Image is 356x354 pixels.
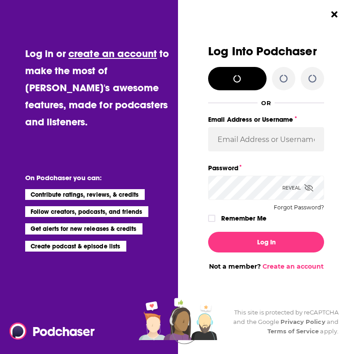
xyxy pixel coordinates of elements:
[280,318,325,325] a: Privacy Policy
[9,323,88,340] a: Podchaser - Follow, Share and Rate Podcasts
[208,127,324,151] input: Email Address or Username
[282,176,313,200] div: Reveal
[25,223,142,234] li: Get alerts for new releases & credits
[267,327,319,335] a: Terms of Service
[274,204,324,211] button: Forgot Password?
[261,99,271,106] div: OR
[326,6,343,23] button: Close Button
[25,189,145,200] li: Contribute ratings, reviews, & credits
[9,323,95,340] img: Podchaser - Follow, Share and Rate Podcasts
[208,232,324,252] button: Log In
[68,47,157,60] a: create an account
[263,262,324,270] a: Create an account
[208,114,324,125] label: Email Address or Username
[25,173,171,182] li: On Podchaser you can:
[221,212,267,224] label: Remember Me
[222,308,338,336] div: This site is protected by reCAPTCHA and the Google and apply.
[208,45,324,58] h3: Log Into Podchaser
[25,206,149,217] li: Follow creators, podcasts, and friends
[208,162,324,174] label: Password
[208,262,324,270] div: Not a member?
[25,241,126,252] li: Create podcast & episode lists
